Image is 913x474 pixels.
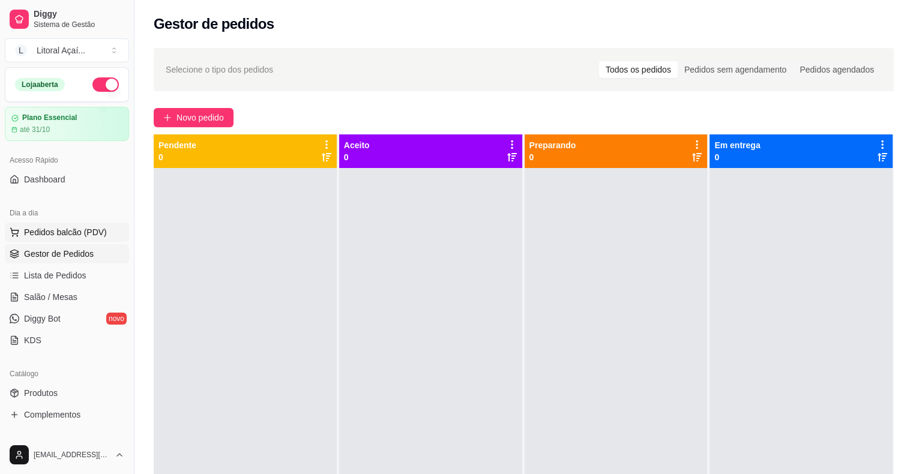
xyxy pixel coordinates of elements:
div: Loja aberta [15,78,65,91]
div: Todos os pedidos [599,61,678,78]
span: Diggy Bot [24,313,61,325]
a: Salão / Mesas [5,287,129,307]
span: Novo pedido [176,111,224,124]
a: Plano Essencialaté 31/10 [5,107,129,141]
span: Lista de Pedidos [24,269,86,281]
span: Dashboard [24,173,65,185]
p: Em entrega [714,139,760,151]
a: Gestor de Pedidos [5,244,129,263]
article: Plano Essencial [22,113,77,122]
span: KDS [24,334,41,346]
p: 0 [529,151,576,163]
span: Complementos [24,409,80,421]
span: Salão / Mesas [24,291,77,303]
p: Aceito [344,139,370,151]
button: Alterar Status [92,77,119,92]
span: Diggy [34,9,124,20]
a: KDS [5,331,129,350]
p: Pendente [158,139,196,151]
span: Selecione o tipo dos pedidos [166,63,273,76]
div: Catálogo [5,364,129,383]
h2: Gestor de pedidos [154,14,274,34]
a: Produtos [5,383,129,403]
span: plus [163,113,172,122]
span: [EMAIL_ADDRESS][DOMAIN_NAME] [34,450,110,460]
button: Novo pedido [154,108,234,127]
p: Preparando [529,139,576,151]
span: Gestor de Pedidos [24,248,94,260]
span: Produtos [24,387,58,399]
button: Pedidos balcão (PDV) [5,223,129,242]
span: Pedidos balcão (PDV) [24,226,107,238]
a: Lista de Pedidos [5,266,129,285]
span: Sistema de Gestão [34,20,124,29]
div: Acesso Rápido [5,151,129,170]
a: Dashboard [5,170,129,189]
button: Select a team [5,38,129,62]
div: Dia a dia [5,203,129,223]
button: [EMAIL_ADDRESS][DOMAIN_NAME] [5,440,129,469]
a: Diggy Botnovo [5,309,129,328]
a: DiggySistema de Gestão [5,5,129,34]
div: Litoral Açaí ... [37,44,85,56]
div: Pedidos agendados [793,61,881,78]
span: L [15,44,27,56]
article: até 31/10 [20,125,50,134]
p: 0 [714,151,760,163]
p: 0 [344,151,370,163]
p: 0 [158,151,196,163]
a: Complementos [5,405,129,424]
div: Pedidos sem agendamento [678,61,793,78]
